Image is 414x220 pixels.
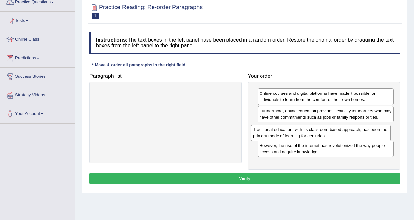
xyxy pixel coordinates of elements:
[251,125,391,141] div: Traditional education, with its classroom-based approach, has been the primary mode of learning f...
[0,68,75,84] a: Success Stories
[0,30,75,47] a: Online Class
[258,106,394,122] div: Furthermore, online education provides flexibility for learners who may have other commitments su...
[0,86,75,103] a: Strategy Videos
[258,88,394,105] div: Online courses and digital platforms have made it possible for individuals to learn from the comf...
[89,62,188,68] div: * Move & order all paragraphs in the right field
[89,173,400,184] button: Verify
[0,12,75,28] a: Tests
[89,32,400,54] h4: The text boxes in the left panel have been placed in a random order. Restore the original order b...
[89,3,203,19] h2: Practice Reading: Re-order Paragraphs
[0,49,75,65] a: Predictions
[258,141,394,157] div: However, the rise of the internet has revolutionized the way people access and acquire knowledge.
[92,13,99,19] span: 1
[96,37,128,42] b: Instructions:
[248,73,400,79] h4: Your order
[0,105,75,121] a: Your Account
[89,73,242,79] h4: Paragraph list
